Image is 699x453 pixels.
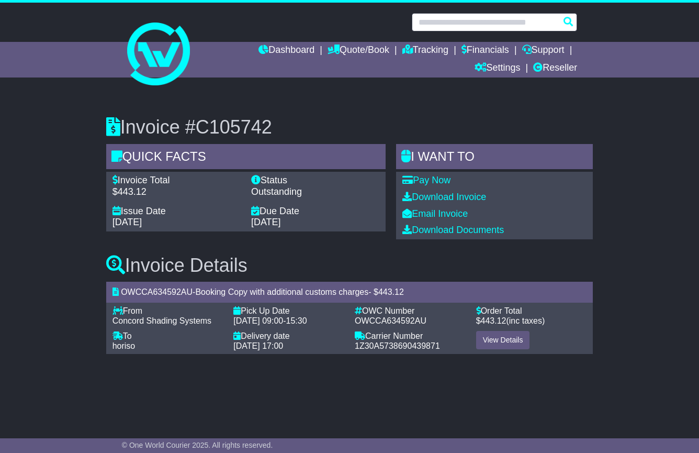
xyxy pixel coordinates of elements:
[233,331,344,341] div: Delivery date
[475,60,521,78] a: Settings
[233,316,283,325] span: [DATE] 09:00
[112,331,223,341] div: To
[112,341,136,350] span: horiso
[112,217,241,228] div: [DATE]
[251,186,379,198] div: Outstanding
[355,316,426,325] span: OWCCA634592AU
[355,306,466,316] div: OWC Number
[286,316,307,325] span: 15:30
[106,144,386,172] div: Quick Facts
[233,306,344,316] div: Pick Up Date
[112,316,211,325] span: Concord Shading Systems
[233,316,344,326] div: -
[328,42,389,60] a: Quote/Book
[481,316,506,325] span: 443.12
[461,42,509,60] a: Financials
[112,175,241,186] div: Invoice Total
[355,331,466,341] div: Carrier Number
[476,316,587,326] div: $ (inc taxes)
[402,225,504,235] a: Download Documents
[378,288,404,296] span: 443.12
[251,206,379,217] div: Due Date
[396,144,593,172] div: I WANT to
[476,331,530,349] a: View Details
[522,42,565,60] a: Support
[233,341,283,350] span: [DATE] 17:00
[122,441,273,449] span: © One World Courier 2025. All rights reserved.
[402,42,448,60] a: Tracking
[258,42,314,60] a: Dashboard
[195,288,368,296] span: Booking Copy with additional customs charges
[121,288,193,296] span: OWCCA634592AU
[533,60,577,78] a: Reseller
[476,306,587,316] div: Order Total
[106,117,593,138] h3: Invoice #C105742
[106,255,593,276] h3: Invoice Details
[112,186,241,198] div: $443.12
[112,306,223,316] div: From
[112,206,241,217] div: Issue Date
[251,175,379,186] div: Status
[355,341,440,350] span: 1Z30A5738690439871
[402,192,486,202] a: Download Invoice
[402,175,450,185] a: Pay Now
[106,282,593,302] div: - - $
[402,208,468,219] a: Email Invoice
[251,217,379,228] div: [DATE]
